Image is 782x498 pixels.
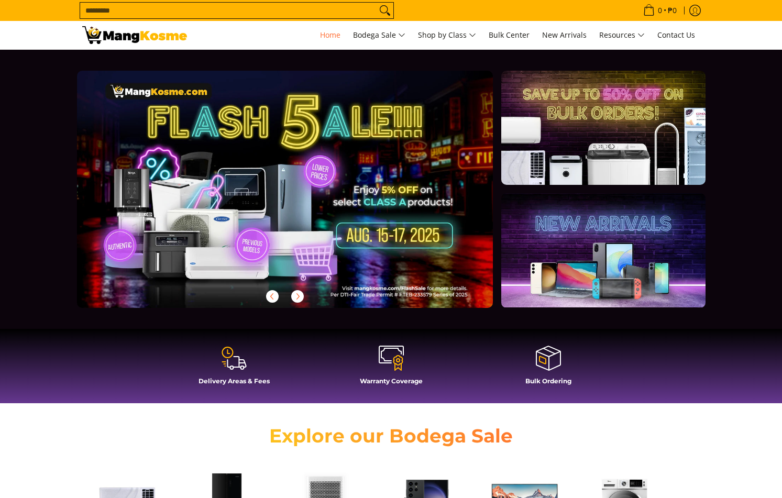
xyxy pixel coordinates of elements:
[537,21,592,49] a: New Arrivals
[82,26,187,44] img: Mang Kosme: Your Home Appliances Warehouse Sale Partner!
[418,29,476,42] span: Shop by Class
[594,21,650,49] a: Resources
[666,7,678,14] span: ₱0
[413,21,481,49] a: Shop by Class
[239,424,543,448] h2: Explore our Bodega Sale
[475,377,622,385] h4: Bulk Ordering
[348,21,411,49] a: Bodega Sale
[475,345,622,393] a: Bulk Ordering
[161,345,307,393] a: Delivery Areas & Fees
[640,5,680,16] span: •
[77,71,527,325] a: More
[197,21,700,49] nav: Main Menu
[657,30,695,40] span: Contact Us
[483,21,535,49] a: Bulk Center
[377,3,393,18] button: Search
[161,377,307,385] h4: Delivery Areas & Fees
[656,7,664,14] span: 0
[286,285,309,308] button: Next
[599,29,645,42] span: Resources
[489,30,530,40] span: Bulk Center
[315,21,346,49] a: Home
[261,285,284,308] button: Previous
[353,29,405,42] span: Bodega Sale
[652,21,700,49] a: Contact Us
[542,30,587,40] span: New Arrivals
[318,345,465,393] a: Warranty Coverage
[318,377,465,385] h4: Warranty Coverage
[320,30,340,40] span: Home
